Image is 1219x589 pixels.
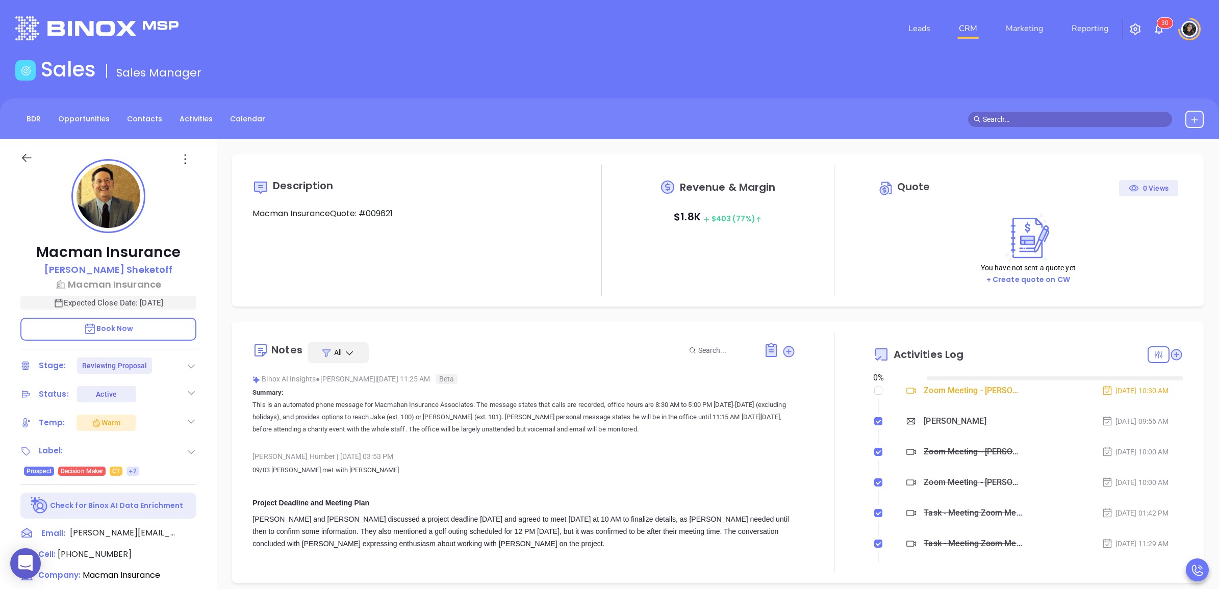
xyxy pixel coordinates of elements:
p: Expected Close Date: [DATE] [20,296,196,310]
span: Beta [436,374,458,384]
span: $ 403 (77%) [703,214,762,224]
img: Circle dollar [878,180,895,196]
span: Prospect [27,466,52,477]
div: Temp: [39,415,65,430]
div: Zoom Meeting - [PERSON_NAME] [924,383,1023,398]
a: Marketing [1002,18,1047,39]
span: Sales Manager [116,65,201,81]
span: Activities Log [894,349,963,360]
a: Reporting [1068,18,1112,39]
input: Search… [983,114,1166,125]
img: iconNotification [1153,23,1165,35]
div: Active [96,386,117,402]
span: 3 [1161,19,1165,27]
a: Calendar [224,111,271,127]
p: Check for Binox AI Data Enrichment [50,500,183,511]
div: [PERSON_NAME] [924,414,986,429]
div: Warm [91,417,120,429]
div: Binox AI Insights [PERSON_NAME] | [DATE] 11:25 AM [252,371,795,387]
div: Stage: [39,358,66,373]
span: All [334,347,342,357]
span: search [974,116,981,123]
a: Contacts [121,111,168,127]
span: Company: [38,570,81,580]
img: logo [15,16,179,40]
div: Project Deadline and Meeting Plan [252,497,795,509]
p: Macman InsuranceQuote: #009621 [252,208,563,220]
span: ● [316,375,320,383]
div: [DATE] 11:29 AM [1102,538,1169,549]
img: user [1181,21,1198,37]
a: CRM [955,18,981,39]
a: BDR [20,111,47,127]
p: You have not sent a quote yet [981,262,1076,273]
div: [DATE] 10:00 AM [1102,446,1169,457]
span: Description [273,178,333,193]
div: 0 % [873,372,915,384]
p: Macman Insurance [20,243,196,262]
span: Quote [897,180,930,194]
input: Search... [698,345,752,356]
button: + Create quote on CW [983,274,1073,286]
span: [PERSON_NAME][EMAIL_ADDRESS][DOMAIN_NAME] [70,527,177,539]
a: + Create quote on CW [986,274,1070,285]
div: Notes [271,345,302,355]
span: Cell : [38,549,56,559]
p: 09/03 [PERSON_NAME] met with [PERSON_NAME] [252,464,795,489]
div: Task - Meeting Zoom Meeting - [PERSON_NAME] [924,505,1023,521]
a: [PERSON_NAME] Sheketoff [44,263,172,277]
span: CT [112,466,120,477]
div: Task - Meeting Zoom Meeting - [PERSON_NAME] [924,536,1023,551]
span: Email: [41,527,65,540]
h1: Sales [41,57,96,82]
p: This is an automated phone message for Macmahan Insurance Associates. The message states that cal... [252,399,795,436]
div: Status: [39,387,69,402]
span: Book Now [84,323,134,334]
a: Activities [173,111,219,127]
div: [PERSON_NAME] Humber [DATE] 03:53 PM [252,449,795,464]
span: 0 [1165,19,1169,27]
div: Zoom Meeting - [PERSON_NAME] [924,475,1023,490]
div: Zoom Meeting - [PERSON_NAME] [924,444,1023,459]
img: Ai-Enrich-DaqCidB-.svg [31,497,48,515]
div: [DATE] 10:30 AM [1102,385,1169,396]
div: Reviewing Proposal [82,357,147,374]
img: svg%3e [252,376,260,383]
div: [DATE] 01:42 PM [1102,507,1169,519]
span: [PHONE_NUMBER] [58,548,132,560]
p: [PERSON_NAME] Sheketoff [44,263,172,276]
div: [DATE] 10:00 AM [1102,477,1169,488]
a: Opportunities [52,111,116,127]
span: Decision Maker [61,466,103,477]
span: Macman Insurance [83,569,160,581]
div: Label: [39,443,63,458]
div: [DATE] 09:56 AM [1102,416,1169,427]
a: Macman Insurance [20,277,196,291]
p: $ 1.8K [674,208,762,228]
a: Leads [904,18,934,39]
img: Create on CWSell [1001,214,1056,262]
sup: 30 [1157,18,1173,28]
b: Summary: [252,389,284,396]
img: profile-user [77,164,140,228]
span: +2 [129,466,136,477]
img: iconSetting [1129,23,1141,35]
div: 0 Views [1129,180,1169,196]
span: Revenue & Margin [680,182,776,192]
span: | [337,452,338,460]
